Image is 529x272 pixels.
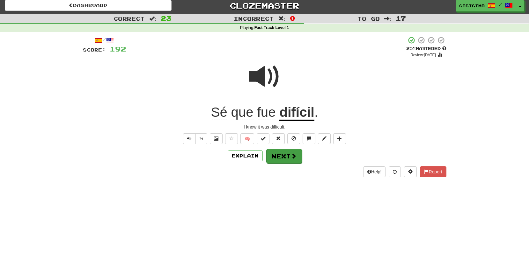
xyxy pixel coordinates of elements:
[290,14,295,22] span: 0
[114,15,145,22] span: Correct
[210,133,223,144] button: Show image (alt+x)
[279,105,314,121] u: difícil
[318,133,331,144] button: Edit sentence (alt+d)
[272,133,285,144] button: Reset to 0% Mastered (alt+r)
[211,105,227,120] span: Sé
[499,3,502,7] span: /
[83,124,446,130] div: I know it was difficult.
[357,15,380,22] span: To go
[384,16,391,21] span: :
[420,166,446,177] button: Report
[459,3,485,9] span: sisisimo
[240,133,254,144] button: 🧠
[287,133,300,144] button: Ignore sentence (alt+i)
[110,45,126,53] span: 192
[396,14,406,22] span: 17
[254,25,289,30] strong: Fast Track Level 1
[257,133,269,144] button: Set this sentence to 100% Mastered (alt+m)
[389,166,401,177] button: Round history (alt+y)
[266,149,302,164] button: Next
[278,16,285,21] span: :
[303,133,315,144] button: Discuss sentence (alt+u)
[333,133,346,144] button: Add to collection (alt+a)
[234,15,274,22] span: Incorrect
[182,133,208,144] div: Text-to-speech controls
[231,105,253,120] span: que
[314,105,318,120] span: .
[410,53,436,57] small: Review: [DATE]
[149,16,156,21] span: :
[195,133,208,144] button: ½
[225,133,238,144] button: Favorite sentence (alt+f)
[161,14,172,22] span: 23
[83,47,106,52] span: Score:
[406,46,416,51] span: 25 %
[83,36,126,44] div: /
[183,133,196,144] button: Play sentence audio (ctl+space)
[228,150,263,161] button: Explain
[363,166,386,177] button: Help!
[257,105,276,120] span: fue
[406,46,446,52] div: Mastered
